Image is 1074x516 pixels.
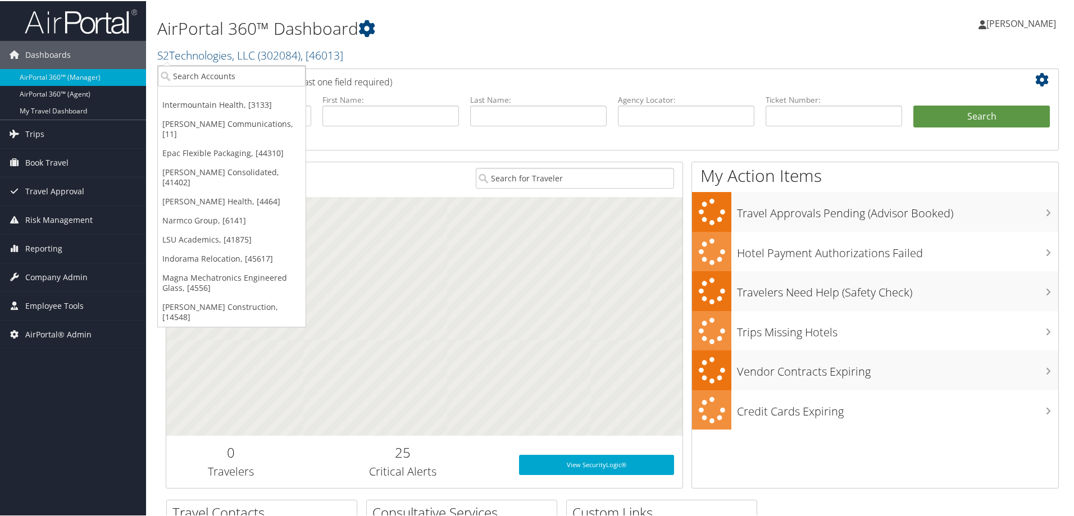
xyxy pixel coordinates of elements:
span: Risk Management [25,205,93,233]
input: Search Accounts [158,65,306,85]
label: Ticket Number: [766,93,902,104]
a: [PERSON_NAME] Construction, [14548] [158,296,306,326]
a: Hotel Payment Authorizations Failed [692,231,1058,271]
a: [PERSON_NAME] [979,6,1067,39]
a: Trips Missing Hotels [692,310,1058,350]
a: Travel Approvals Pending (Advisor Booked) [692,191,1058,231]
h3: Critical Alerts [304,463,502,478]
a: [PERSON_NAME] Communications, [11] [158,113,306,143]
a: [PERSON_NAME] Health, [4464] [158,191,306,210]
h3: Credit Cards Expiring [737,397,1058,418]
span: Company Admin [25,262,88,290]
h2: Airtinerary Lookup [175,70,976,89]
span: Dashboards [25,40,71,68]
h3: Trips Missing Hotels [737,318,1058,339]
a: Credit Cards Expiring [692,389,1058,429]
h1: AirPortal 360™ Dashboard [157,16,764,39]
label: First Name: [322,93,459,104]
a: LSU Academics, [41875] [158,229,306,248]
a: Narmco Group, [6141] [158,210,306,229]
label: Last Name: [470,93,607,104]
button: Search [913,104,1050,127]
h1: My Action Items [692,163,1058,186]
a: Epac Flexible Packaging, [44310] [158,143,306,162]
a: S2Technologies, LLC [157,47,343,62]
h3: Travel Approvals Pending (Advisor Booked) [737,199,1058,220]
a: Vendor Contracts Expiring [692,349,1058,389]
input: Search for Traveler [476,167,674,188]
a: View SecurityLogic® [519,454,674,474]
a: [PERSON_NAME] Consolidated, [41402] [158,162,306,191]
a: Indorama Relocation, [45617] [158,248,306,267]
span: Trips [25,119,44,147]
a: Magna Mechatronics Engineered Glass, [4556] [158,267,306,296]
span: Employee Tools [25,291,84,319]
a: Travelers Need Help (Safety Check) [692,270,1058,310]
img: airportal-logo.png [25,7,137,34]
h3: Travelers [175,463,287,478]
h2: 25 [304,442,502,461]
h3: Travelers Need Help (Safety Check) [737,278,1058,299]
span: Travel Approval [25,176,84,204]
span: AirPortal® Admin [25,319,92,348]
label: Agency Locator: [618,93,754,104]
span: , [ 46013 ] [301,47,343,62]
span: [PERSON_NAME] [986,16,1056,29]
a: Intermountain Health, [3133] [158,94,306,113]
span: Reporting [25,234,62,262]
h3: Vendor Contracts Expiring [737,357,1058,378]
span: ( 302084 ) [258,47,301,62]
span: (at least one field required) [285,75,392,87]
h2: 0 [175,442,287,461]
span: Book Travel [25,148,69,176]
h3: Hotel Payment Authorizations Failed [737,239,1058,260]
